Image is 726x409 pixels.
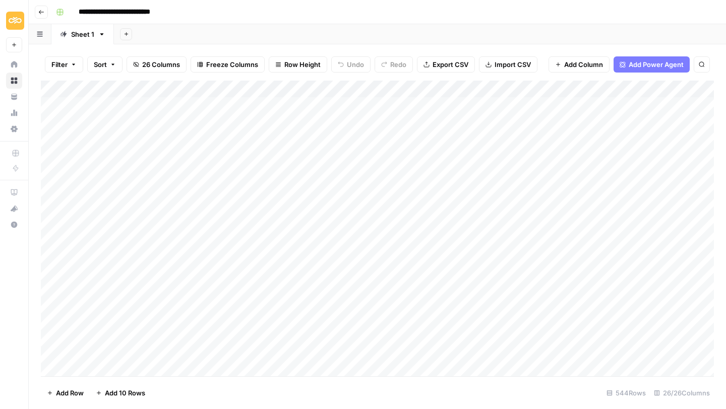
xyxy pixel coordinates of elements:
[87,56,123,73] button: Sort
[6,184,22,200] a: AirOps Academy
[417,56,475,73] button: Export CSV
[347,59,364,70] span: Undo
[390,59,406,70] span: Redo
[41,385,90,401] button: Add Row
[7,201,22,216] div: What's new?
[6,73,22,89] a: Browse
[269,56,327,73] button: Row Height
[105,388,145,398] span: Add 10 Rows
[51,24,114,44] a: Sheet 1
[650,385,714,401] div: 26/26 Columns
[6,89,22,105] a: Your Data
[6,200,22,217] button: What's new?
[142,59,180,70] span: 26 Columns
[6,12,24,30] img: Sinch Logo
[614,56,690,73] button: Add Power Agent
[6,56,22,73] a: Home
[6,105,22,121] a: Usage
[6,8,22,33] button: Workspace: Sinch
[602,385,650,401] div: 544 Rows
[433,59,468,70] span: Export CSV
[127,56,187,73] button: 26 Columns
[375,56,413,73] button: Redo
[564,59,603,70] span: Add Column
[6,121,22,137] a: Settings
[90,385,151,401] button: Add 10 Rows
[495,59,531,70] span: Import CSV
[191,56,265,73] button: Freeze Columns
[71,29,94,39] div: Sheet 1
[206,59,258,70] span: Freeze Columns
[45,56,83,73] button: Filter
[629,59,684,70] span: Add Power Agent
[56,388,84,398] span: Add Row
[284,59,321,70] span: Row Height
[331,56,371,73] button: Undo
[94,59,107,70] span: Sort
[479,56,537,73] button: Import CSV
[51,59,68,70] span: Filter
[6,217,22,233] button: Help + Support
[549,56,610,73] button: Add Column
